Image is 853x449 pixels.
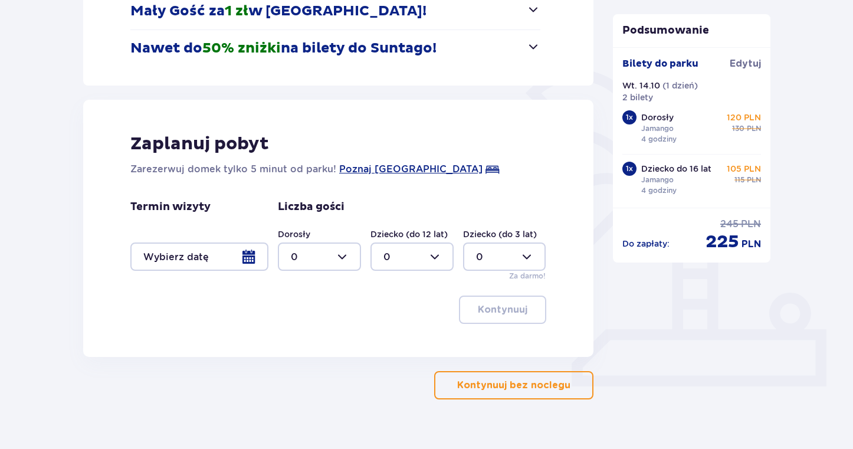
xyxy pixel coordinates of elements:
[730,57,761,70] span: Edytuj
[130,40,437,57] p: Nawet do na bilety do Suntago!
[734,175,744,185] span: 115
[727,112,761,123] p: 120 PLN
[641,185,677,196] p: 4 godziny
[741,218,761,231] span: PLN
[742,238,761,251] span: PLN
[622,91,653,103] p: 2 bilety
[478,303,527,316] p: Kontynuuj
[732,123,744,134] span: 130
[662,80,698,91] p: ( 1 dzień )
[278,228,310,240] label: Dorosły
[459,296,546,324] button: Kontynuuj
[130,30,540,67] button: Nawet do50% zniżkina bilety do Suntago!
[622,238,670,250] p: Do zapłaty :
[641,175,674,185] p: Jamango
[434,371,593,399] button: Kontynuuj bez noclegu
[720,218,739,231] span: 245
[747,123,761,134] span: PLN
[622,110,637,124] div: 1 x
[509,271,546,281] p: Za darmo!
[613,24,771,38] p: Podsumowanie
[463,228,537,240] label: Dziecko (do 3 lat)
[641,134,677,145] p: 4 godziny
[641,163,711,175] p: Dziecko do 16 lat
[706,231,739,253] span: 225
[130,162,336,176] p: Zarezerwuj domek tylko 5 minut od parku!
[278,200,345,214] p: Liczba gości
[370,228,448,240] label: Dziecko (do 12 lat)
[622,162,637,176] div: 1 x
[641,123,674,134] p: Jamango
[339,162,483,176] a: Poznaj [GEOGRAPHIC_DATA]
[641,112,674,123] p: Dorosły
[202,40,281,57] span: 50% zniżki
[130,133,269,155] p: Zaplanuj pobyt
[225,2,248,20] span: 1 zł
[130,2,426,20] p: Mały Gość za w [GEOGRAPHIC_DATA]!
[727,163,761,175] p: 105 PLN
[747,175,761,185] span: PLN
[622,57,698,70] p: Bilety do parku
[457,379,570,392] p: Kontynuuj bez noclegu
[130,200,211,214] p: Termin wizyty
[622,80,660,91] p: Wt. 14.10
